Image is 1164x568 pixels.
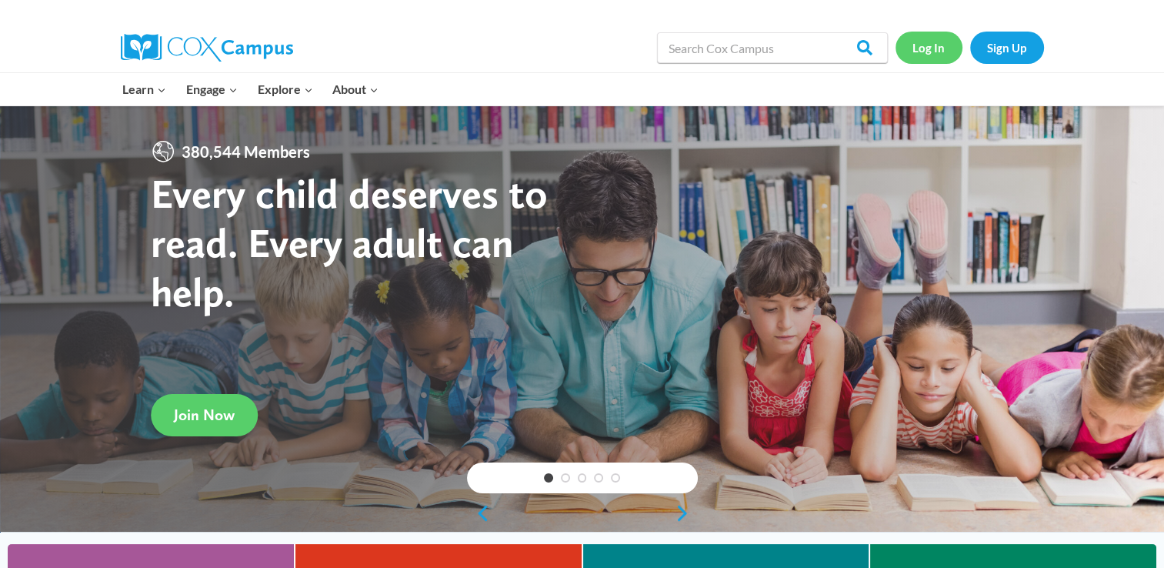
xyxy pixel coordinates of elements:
[544,473,553,483] a: 1
[121,34,293,62] img: Cox Campus
[113,73,389,105] nav: Primary Navigation
[467,504,490,523] a: previous
[611,473,620,483] a: 5
[175,139,316,164] span: 380,544 Members
[113,73,177,105] button: Child menu of Learn
[970,32,1044,63] a: Sign Up
[896,32,1044,63] nav: Secondary Navigation
[675,504,698,523] a: next
[657,32,888,63] input: Search Cox Campus
[174,406,235,424] span: Join Now
[561,473,570,483] a: 2
[248,73,323,105] button: Child menu of Explore
[467,498,698,529] div: content slider buttons
[176,73,248,105] button: Child menu of Engage
[322,73,389,105] button: Child menu of About
[151,394,258,436] a: Join Now
[151,169,548,316] strong: Every child deserves to read. Every adult can help.
[896,32,962,63] a: Log In
[594,473,603,483] a: 4
[578,473,587,483] a: 3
